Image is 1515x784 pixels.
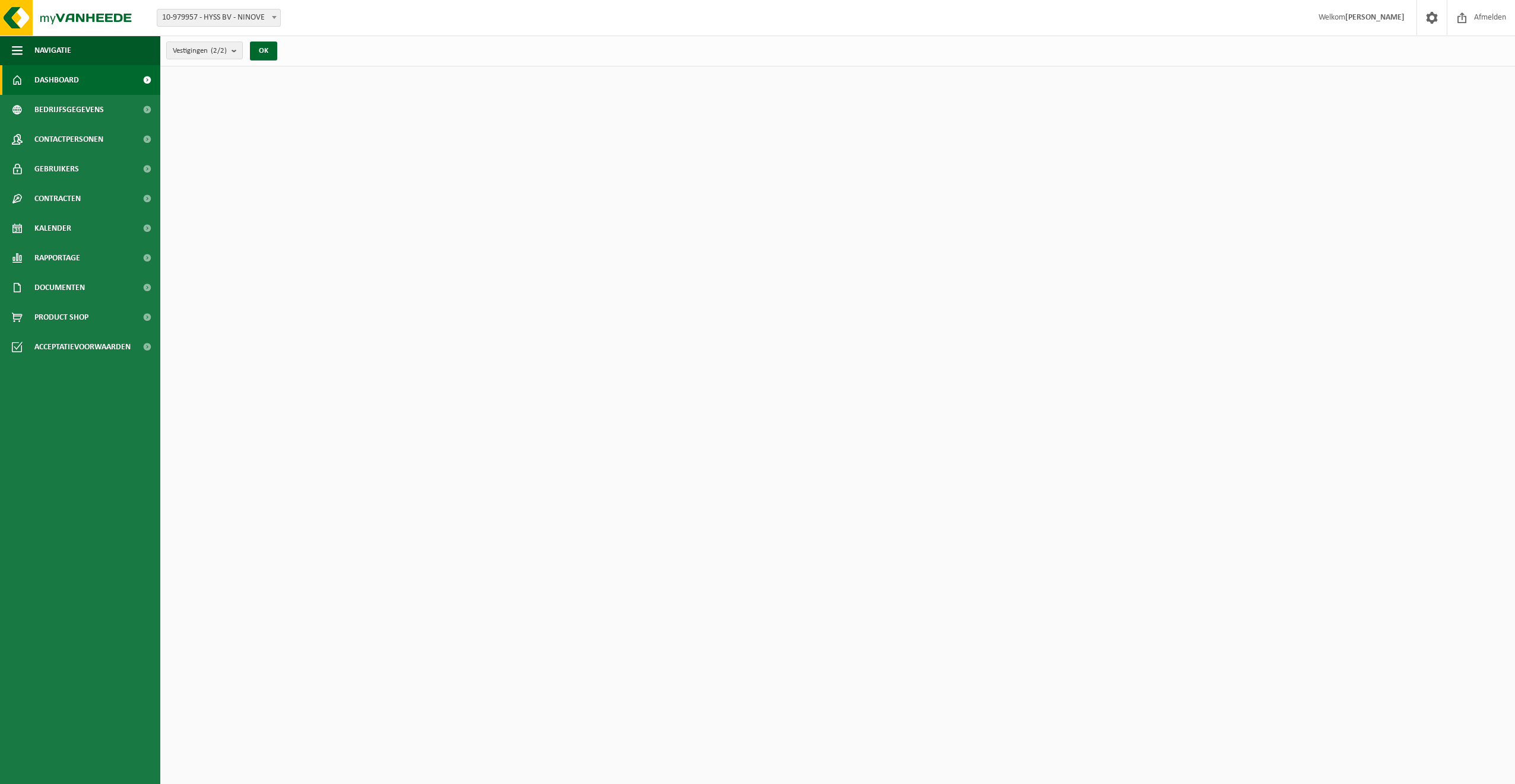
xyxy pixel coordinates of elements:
span: Contracten [34,184,81,213]
strong: [PERSON_NAME] [1345,13,1405,22]
span: Kalender [34,213,71,243]
span: Contactpersonen [34,125,103,154]
span: Navigatie [34,36,71,65]
count: (2/2) [211,47,227,55]
span: Product Shop [34,302,88,332]
span: Rapportage [34,243,80,273]
span: 10-979957 - HYSS BV - NINOVE [157,9,281,27]
span: Documenten [34,273,85,302]
span: Gebruikers [34,154,79,184]
span: Vestigingen [173,42,227,60]
button: OK [250,42,277,60]
span: Dashboard [34,65,79,95]
span: Acceptatievoorwaarden [34,332,131,362]
span: Bedrijfsgegevens [34,95,104,125]
button: Vestigingen(2/2) [166,42,243,59]
span: 10-979957 - HYSS BV - NINOVE [157,9,280,26]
